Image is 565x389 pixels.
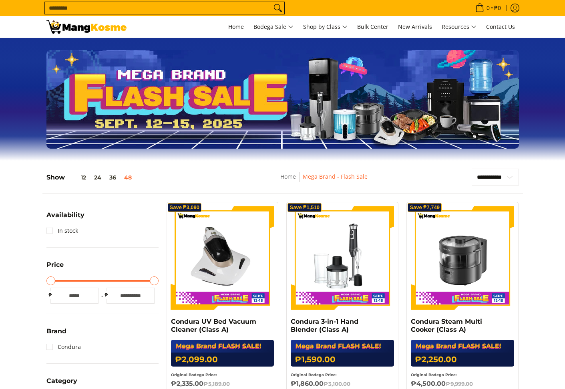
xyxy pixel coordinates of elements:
img: Condura 3-in-1 Hand Blender (Class A) [291,206,394,310]
span: • [473,4,503,12]
span: ₱ [46,291,54,299]
span: Save ₱1,510 [290,205,320,210]
del: ₱3,100.00 [324,381,350,387]
span: Bodega Sale [253,22,294,32]
nav: Breadcrumbs [222,172,426,190]
summary: Open [46,262,64,274]
a: Condura Steam Multi Cooker (Class A) [411,318,482,333]
summary: Open [46,212,84,224]
button: 12 [65,174,90,181]
h6: ₱2,335.00 [171,380,274,388]
img: Condura Steam Multi Cooker (Class A) [411,206,514,310]
nav: Main Menu [135,16,519,38]
a: Mega Brand - Flash Sale [303,173,368,180]
button: 48 [120,174,136,181]
span: Save ₱7,749 [410,205,440,210]
del: ₱5,189.00 [203,381,230,387]
h6: ₱2,250.00 [411,353,514,367]
span: Brand [46,328,66,335]
a: Bodega Sale [249,16,298,38]
a: New Arrivals [394,16,436,38]
span: Bulk Center [357,23,388,30]
span: Category [46,378,77,384]
small: Original Bodega Price: [291,373,337,377]
a: In stock [46,224,78,237]
h6: ₱1,860.00 [291,380,394,388]
a: Condura UV Bed Vacuum Cleaner (Class A) [171,318,256,333]
img: MANG KOSME MEGA BRAND FLASH SALE: September 12-15, 2025 l Mang Kosme [46,20,127,34]
span: New Arrivals [398,23,432,30]
span: ₱0 [493,5,502,11]
span: Shop by Class [303,22,348,32]
a: Shop by Class [299,16,352,38]
small: Original Bodega Price: [171,373,217,377]
button: 36 [105,174,120,181]
a: Bulk Center [353,16,392,38]
a: Condura 3-in-1 Hand Blender (Class A) [291,318,358,333]
span: Price [46,262,64,268]
button: 24 [90,174,105,181]
small: Original Bodega Price: [411,373,457,377]
h5: Show [46,173,136,181]
a: Resources [438,16,481,38]
a: Home [224,16,248,38]
span: Availability [46,212,84,218]
h6: ₱4,500.00 [411,380,514,388]
summary: Open [46,328,66,341]
span: ₱ [103,291,111,299]
span: 0 [485,5,491,11]
a: Contact Us [482,16,519,38]
a: Home [280,173,296,180]
h6: ₱1,590.00 [291,353,394,367]
del: ₱9,999.00 [446,381,473,387]
span: Resources [442,22,477,32]
h6: ₱2,099.00 [171,353,274,367]
button: Search [271,2,284,14]
span: Contact Us [486,23,515,30]
span: Save ₱3,090 [170,205,200,210]
a: Condura [46,341,81,353]
span: Home [228,23,244,30]
img: Condura UV Bed Vacuum Cleaner (Class A) [171,206,274,310]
